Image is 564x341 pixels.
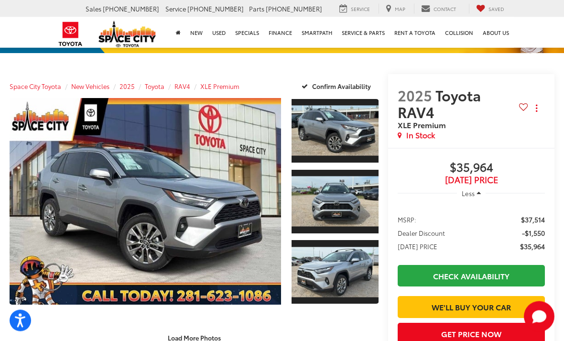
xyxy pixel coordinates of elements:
a: About Us [478,17,514,48]
span: Sales [86,4,101,13]
a: Check Availability [398,265,545,287]
span: 2025 [398,85,432,106]
button: Toggle Chat Window [524,301,554,332]
span: Saved [488,5,504,12]
a: SmartPath [297,17,337,48]
a: New [185,17,207,48]
a: Collision [440,17,478,48]
img: Toyota [53,19,88,50]
a: Expand Photo 2 [292,169,379,235]
a: Space City Toyota [10,82,61,91]
a: Service [332,4,377,14]
a: We'll Buy Your Car [398,297,545,318]
span: $37,514 [521,215,545,225]
span: In Stock [406,130,435,141]
span: Map [395,5,405,12]
a: Home [171,17,185,48]
span: [DATE] Price [398,176,545,185]
button: Less [457,185,486,202]
button: Actions [528,100,545,117]
span: Toyota RAV4 [398,85,481,122]
span: Service [165,4,186,13]
span: [PHONE_NUMBER] [103,4,159,13]
a: XLE Premium [200,82,239,91]
span: [DATE] PRICE [398,242,437,252]
span: Confirm Availability [312,82,371,91]
svg: Start Chat [524,301,554,332]
button: Confirm Availability [296,78,379,95]
a: Specials [230,17,264,48]
span: [PHONE_NUMBER] [187,4,244,13]
a: Service & Parts [337,17,390,48]
a: Rent a Toyota [390,17,440,48]
a: My Saved Vehicles [469,4,511,14]
span: MSRP: [398,215,416,225]
img: 2025 Toyota RAV4 XLE Premium [291,247,380,297]
span: $35,964 [520,242,545,252]
a: Expand Photo 3 [292,240,379,305]
a: Finance [264,17,297,48]
a: Expand Photo 1 [292,99,379,164]
a: Used [207,17,230,48]
span: [PHONE_NUMBER] [266,4,322,13]
img: 2025 Toyota RAV4 XLE Premium [291,106,380,156]
img: 2025 Toyota RAV4 XLE Premium [291,177,380,227]
a: Toyota [145,82,164,91]
span: Less [462,189,475,198]
span: -$1,550 [522,229,545,238]
a: 2025 [119,82,135,91]
img: Space City Toyota [98,21,156,47]
a: New Vehicles [71,82,109,91]
a: RAV4 [174,82,190,91]
span: dropdown dots [536,105,537,112]
span: Contact [434,5,456,12]
span: XLE Premium [398,120,446,131]
a: Expand Photo 0 [10,99,281,305]
img: 2025 Toyota RAV4 XLE Premium [7,98,283,306]
span: $35,964 [398,161,545,176]
a: Map [379,4,412,14]
span: Parts [249,4,264,13]
a: Contact [414,4,463,14]
span: Service [351,5,370,12]
span: Dealer Discount [398,229,445,238]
